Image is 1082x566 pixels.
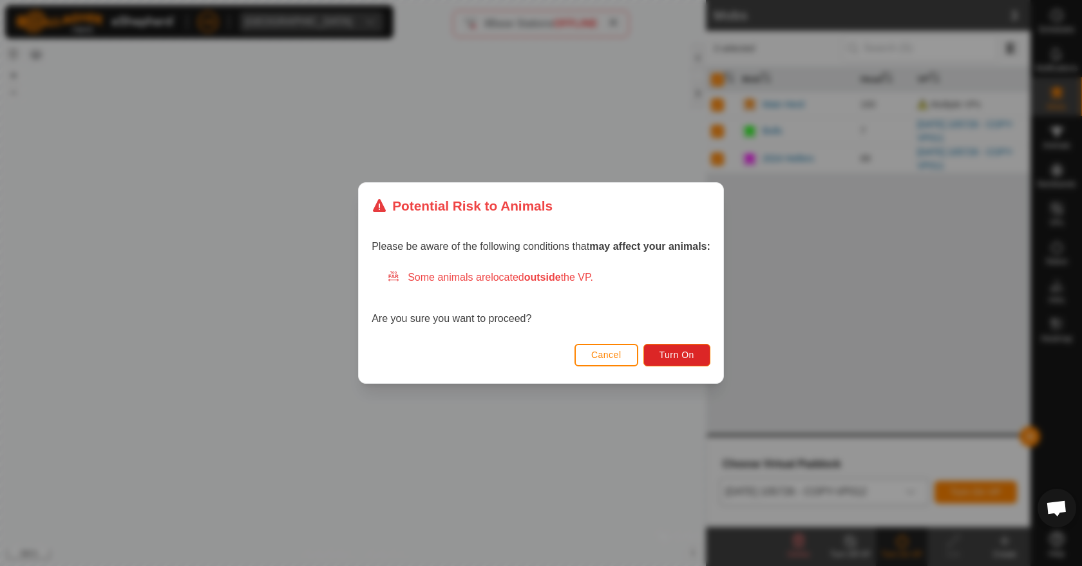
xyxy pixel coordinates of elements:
[591,350,622,360] span: Cancel
[660,350,694,360] span: Turn On
[574,344,638,366] button: Cancel
[524,272,561,283] strong: outside
[1038,489,1076,527] div: Open chat
[589,241,710,252] strong: may affect your animals:
[372,196,553,216] div: Potential Risk to Animals
[387,270,710,285] div: Some animals are
[372,270,710,326] div: Are you sure you want to proceed?
[372,241,710,252] span: Please be aware of the following conditions that
[643,344,710,366] button: Turn On
[491,272,593,283] span: located the VP.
